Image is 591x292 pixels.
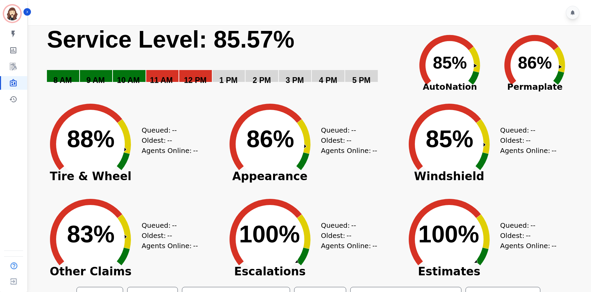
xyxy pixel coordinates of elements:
[321,145,379,156] div: Agents Online:
[67,221,115,247] text: 83%
[552,145,556,156] span: --
[500,241,558,251] div: Agents Online:
[253,76,271,85] text: 2 PM
[141,220,192,230] div: Queued:
[319,76,337,85] text: 4 PM
[4,5,20,22] img: Bordered avatar
[500,145,558,156] div: Agents Online:
[407,81,492,93] span: AutoNation
[184,76,206,85] text: 12 PM
[286,76,304,85] text: 3 PM
[193,145,198,156] span: --
[150,76,173,85] text: 11 AM
[321,135,372,145] div: Oldest:
[167,135,172,145] span: --
[500,220,551,230] div: Queued:
[219,76,238,85] text: 1 PM
[418,221,479,247] text: 100%
[172,125,177,135] span: --
[372,241,377,251] span: --
[518,53,552,72] text: 86%
[321,220,372,230] div: Queued:
[492,81,577,93] span: Permaplate
[530,220,535,230] span: --
[351,220,356,230] span: --
[193,241,198,251] span: --
[219,268,321,275] span: Escalations
[321,241,379,251] div: Agents Online:
[398,173,500,180] span: Windshield
[321,230,372,241] div: Oldest:
[526,135,530,145] span: --
[398,268,500,275] span: Estimates
[86,76,105,85] text: 9 AM
[172,220,177,230] span: --
[352,76,371,85] text: 5 PM
[67,126,115,152] text: 88%
[53,76,72,85] text: 8 AM
[39,173,141,180] span: Tire & Wheel
[219,173,321,180] span: Appearance
[167,230,172,241] span: --
[46,25,405,95] svg: Service Level: 0%
[141,230,192,241] div: Oldest:
[433,53,467,72] text: 85%
[347,230,351,241] span: --
[372,145,377,156] span: --
[500,125,551,135] div: Queued:
[141,135,192,145] div: Oldest:
[117,76,140,85] text: 10 AM
[351,125,356,135] span: --
[500,230,551,241] div: Oldest:
[526,230,530,241] span: --
[247,126,294,152] text: 86%
[500,135,551,145] div: Oldest:
[47,26,294,53] text: Service Level: 85.57%
[530,125,535,135] span: --
[239,221,300,247] text: 100%
[426,126,473,152] text: 85%
[347,135,351,145] span: --
[141,145,199,156] div: Agents Online:
[141,241,199,251] div: Agents Online:
[39,268,141,275] span: Other Claims
[141,125,192,135] div: Queued:
[552,241,556,251] span: --
[321,125,372,135] div: Queued:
